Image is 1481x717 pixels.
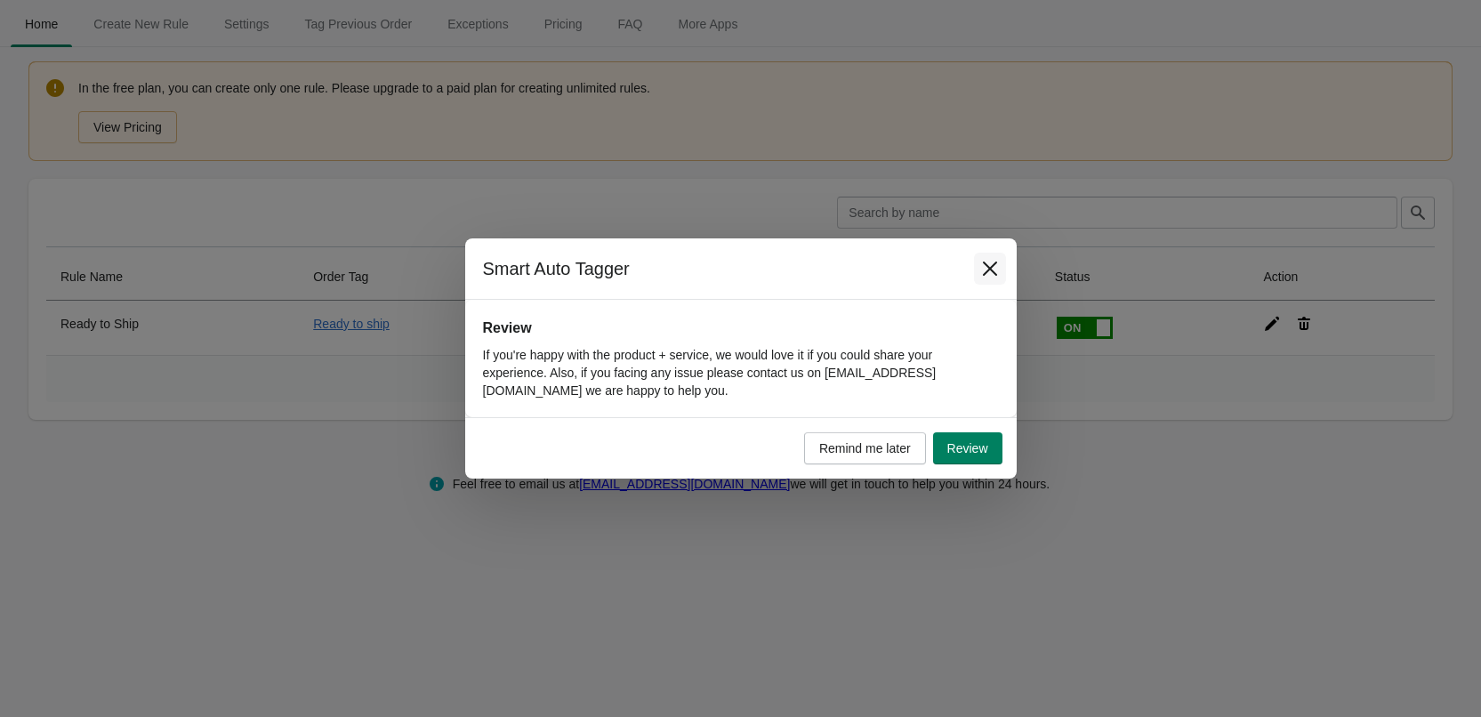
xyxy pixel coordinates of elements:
[483,318,999,339] h2: Review
[947,441,988,455] span: Review
[483,346,999,399] p: If you're happy with the product + service, we would love it if you could share your experience. ...
[974,253,1006,285] button: Close
[933,432,1002,464] button: Review
[804,432,926,464] button: Remind me later
[819,441,911,455] span: Remind me later
[483,256,956,281] h2: Smart Auto Tagger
